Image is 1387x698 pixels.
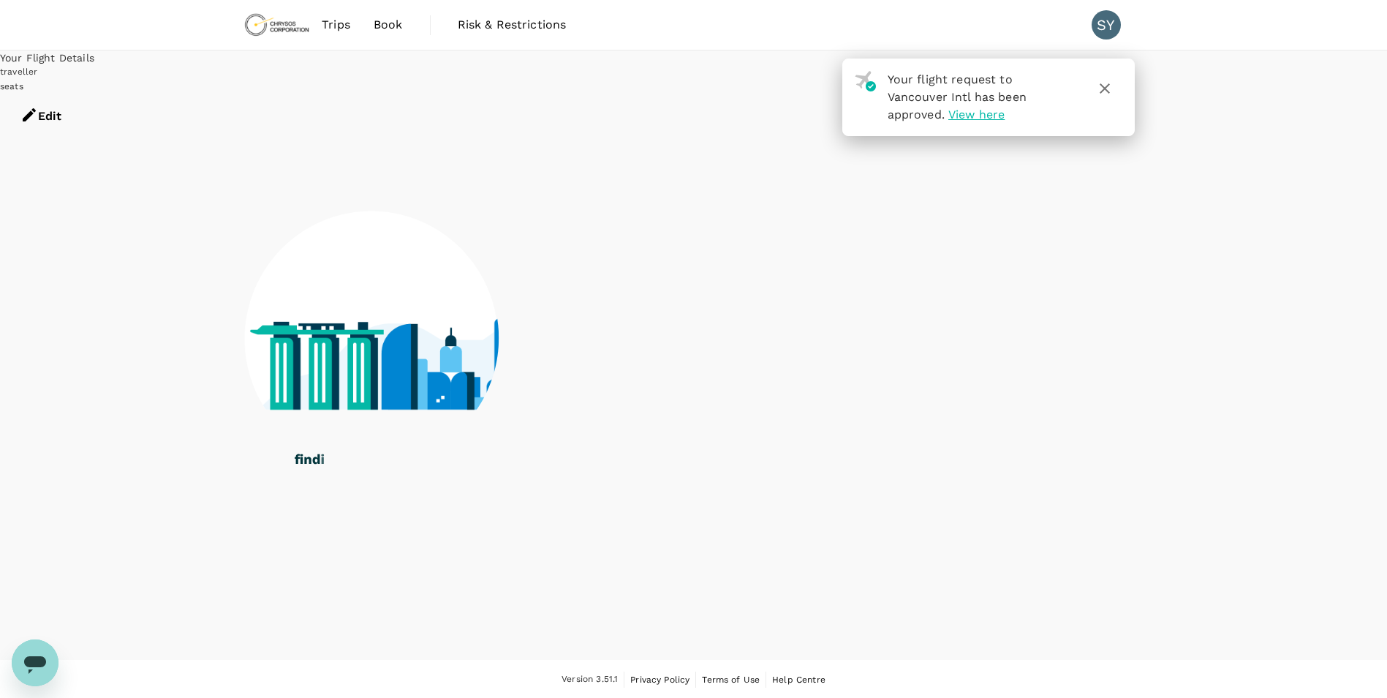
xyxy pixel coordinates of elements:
a: Help Centre [772,672,825,688]
iframe: Button to launch messaging window [12,639,58,686]
span: Help Centre [772,675,825,685]
a: Privacy Policy [630,672,689,688]
span: Your flight request to Vancouver Intl has been approved. [888,72,1027,121]
a: Terms of Use [702,672,760,688]
g: finding your flights [295,454,421,468]
span: Version 3.51.1 [562,672,618,687]
span: Risk & Restrictions [458,16,567,34]
span: View here [948,108,1005,121]
div: SY [1092,10,1121,40]
span: Book [374,16,403,34]
span: Terms of Use [702,675,760,685]
span: Trips [322,16,350,34]
img: flight-approved [855,71,876,91]
span: Privacy Policy [630,675,689,685]
img: Chrysos Corporation [243,9,311,41]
